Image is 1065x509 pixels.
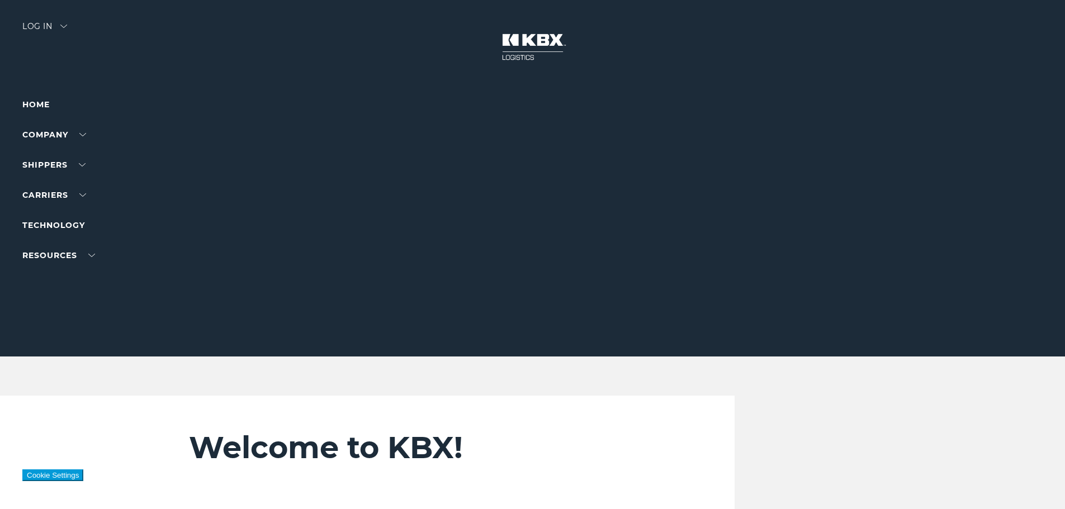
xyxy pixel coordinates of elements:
[22,130,86,140] a: Company
[22,22,67,39] div: Log in
[22,160,86,170] a: SHIPPERS
[22,250,95,260] a: RESOURCES
[22,469,83,481] button: Cookie Settings
[60,25,67,28] img: arrow
[189,429,668,466] h2: Welcome to KBX!
[22,99,50,110] a: Home
[22,190,86,200] a: Carriers
[491,22,575,72] img: kbx logo
[22,220,85,230] a: Technology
